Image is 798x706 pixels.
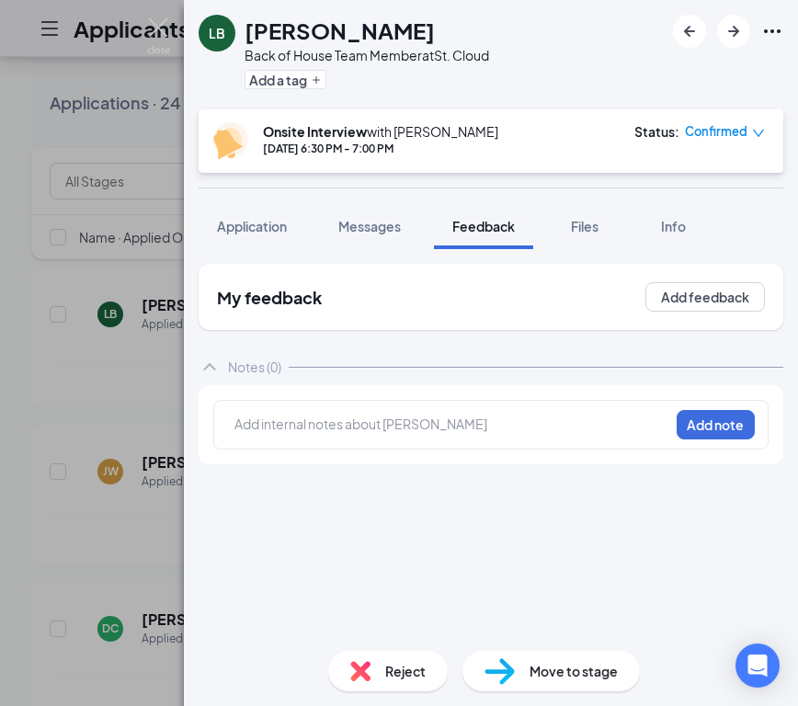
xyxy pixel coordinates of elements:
[571,218,598,234] span: Files
[678,20,701,42] svg: ArrowLeftNew
[245,70,326,89] button: PlusAdd a tag
[245,46,489,64] div: Back of House Team Member at St. Cloud
[752,127,765,140] span: down
[452,218,515,234] span: Feedback
[338,218,401,234] span: Messages
[245,15,435,46] h1: [PERSON_NAME]
[530,661,618,681] span: Move to stage
[735,643,780,688] div: Open Intercom Messenger
[263,141,498,156] div: [DATE] 6:30 PM - 7:00 PM
[685,122,747,141] span: Confirmed
[263,122,498,141] div: with [PERSON_NAME]
[677,410,755,439] button: Add note
[199,356,221,378] svg: ChevronUp
[228,358,281,376] div: Notes (0)
[311,74,322,85] svg: Plus
[723,20,745,42] svg: ArrowRight
[634,122,679,141] div: Status :
[217,286,322,309] h2: My feedback
[217,218,287,234] span: Application
[717,15,750,48] button: ArrowRight
[209,24,225,42] div: LB
[661,218,686,234] span: Info
[761,20,783,42] svg: Ellipses
[263,123,367,140] b: Onsite Interview
[385,661,426,681] span: Reject
[645,282,765,312] button: Add feedback
[673,15,706,48] button: ArrowLeftNew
